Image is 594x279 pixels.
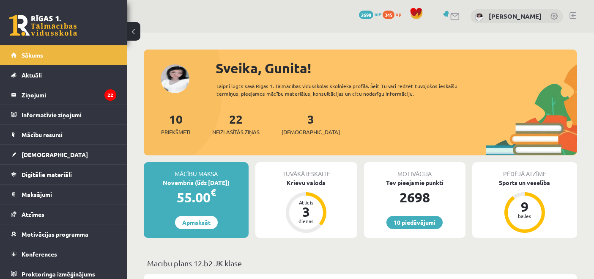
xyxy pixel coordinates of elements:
span: 2698 [359,11,373,19]
a: Informatīvie ziņojumi [11,105,116,124]
div: 55.00 [144,187,249,207]
a: 3[DEMOGRAPHIC_DATA] [282,111,340,136]
a: Digitālie materiāli [11,165,116,184]
div: Tuvākā ieskaite [255,162,357,178]
div: Laipni lūgts savā Rīgas 1. Tālmācības vidusskolas skolnieka profilā. Šeit Tu vari redzēt tuvojošo... [216,82,476,97]
div: dienas [293,218,319,224]
a: Mācību resursi [11,125,116,144]
a: Motivācijas programma [11,224,116,244]
legend: Informatīvie ziņojumi [22,105,116,124]
a: Krievu valoda Atlicis 3 dienas [255,178,357,234]
div: Tev pieejamie punkti [364,178,465,187]
a: 10Priekšmeti [161,111,190,136]
span: xp [396,11,401,17]
a: Atzīmes [11,204,116,224]
span: Digitālie materiāli [22,171,72,178]
span: [DEMOGRAPHIC_DATA] [282,128,340,136]
div: 9 [512,200,537,213]
div: balles [512,213,537,218]
a: [DEMOGRAPHIC_DATA] [11,145,116,164]
a: [PERSON_NAME] [489,12,542,20]
a: Rīgas 1. Tālmācības vidusskola [9,15,77,36]
legend: Ziņojumi [22,85,116,105]
a: 22Neizlasītās ziņas [212,111,260,136]
span: Proktoringa izmēģinājums [22,270,95,278]
img: Gunita Krieviņa [475,13,483,21]
span: Motivācijas programma [22,230,88,238]
a: 345 xp [383,11,405,17]
a: Sports un veselība 9 balles [472,178,577,234]
a: Konferences [11,244,116,264]
span: Neizlasītās ziņas [212,128,260,136]
span: Atzīmes [22,210,44,218]
span: Aktuāli [22,71,42,79]
div: Mācību maksa [144,162,249,178]
legend: Maksājumi [22,185,116,204]
span: Konferences [22,250,57,258]
span: € [211,186,216,199]
a: Ziņojumi22 [11,85,116,105]
span: Mācību resursi [22,131,63,138]
a: Maksājumi [11,185,116,204]
div: 2698 [364,187,465,207]
div: 3 [293,205,319,218]
div: Novembris (līdz [DATE]) [144,178,249,187]
a: Sākums [11,45,116,65]
a: 10 piedāvājumi [386,216,443,229]
i: 22 [104,89,116,101]
div: Pēdējā atzīme [472,162,577,178]
p: Mācību plāns 12.b2 JK klase [147,257,574,269]
a: 2698 mP [359,11,381,17]
div: Krievu valoda [255,178,357,187]
a: Apmaksāt [175,216,218,229]
span: Priekšmeti [161,128,190,136]
div: Atlicis [293,200,319,205]
span: [DEMOGRAPHIC_DATA] [22,151,88,158]
div: Sports un veselība [472,178,577,187]
span: mP [375,11,381,17]
div: Sveika, Gunita! [216,58,577,78]
a: Aktuāli [11,65,116,85]
span: 345 [383,11,394,19]
div: Motivācija [364,162,465,178]
span: Sākums [22,51,43,59]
